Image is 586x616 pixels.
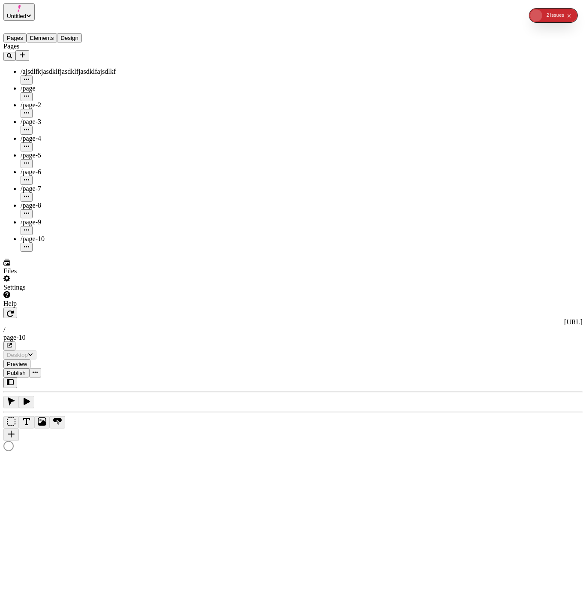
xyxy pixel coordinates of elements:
div: Settings [3,284,106,291]
button: Untitled [3,3,35,21]
span: /page-2 [21,101,41,109]
button: Design [57,33,82,42]
div: Pages [3,42,106,50]
span: /page [21,85,36,92]
button: Add new [15,50,29,61]
button: Text [19,416,34,429]
span: /page-7 [21,185,41,192]
button: Desktop [3,350,36,359]
span: /page-5 [21,151,41,159]
button: Pages [3,33,27,42]
span: /ajsdlfkjasdklfjasdklfjasdklfajsdlkf [21,68,116,75]
button: Elements [27,33,57,42]
span: /page-3 [21,118,41,125]
span: /page-8 [21,202,41,209]
span: /page-6 [21,168,41,175]
button: Publish [3,368,29,377]
div: Help [3,300,106,308]
div: page-10 [3,334,583,341]
div: Files [3,267,106,275]
button: Preview [3,359,30,368]
button: Image [34,416,50,429]
span: /page-9 [21,218,41,226]
span: Desktop [7,352,28,358]
span: Publish [7,370,26,376]
span: /page-4 [21,135,41,142]
span: /page-10 [21,235,45,242]
button: Button [50,416,65,429]
div: / [3,326,583,334]
span: Preview [7,361,27,367]
button: Box [3,416,19,429]
p: Cookie Test Route [3,7,125,15]
span: Untitled [7,13,26,19]
div: [URL] [3,318,583,326]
